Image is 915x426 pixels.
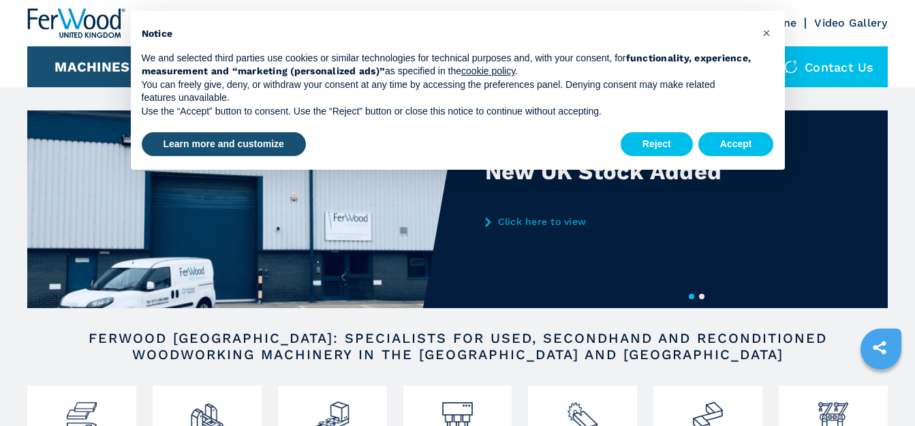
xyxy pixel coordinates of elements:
p: Use the “Accept” button to consent. Use the “Reject” button or close this notice to continue with... [142,105,752,119]
img: New UK Stock Added [27,110,457,308]
a: Video Gallery [814,16,887,29]
button: 2 [699,294,704,299]
button: Accept [698,132,774,157]
button: Reject [621,132,693,157]
a: cookie policy [461,65,515,76]
p: We and selected third parties use cookies or similar technologies for technical purposes and, wit... [142,52,752,78]
button: Machines [55,59,129,75]
a: Click here to view [485,216,752,227]
div: Contact us [771,46,888,87]
img: Ferwood [27,8,125,38]
button: 1 [689,294,694,299]
button: Close this notice [756,22,778,44]
a: sharethis [863,331,897,365]
p: You can freely give, deny, or withdraw your consent at any time by accessing the preferences pane... [142,78,752,105]
iframe: Chat [857,365,905,416]
h2: Notice [142,27,752,41]
span: × [762,25,771,41]
h2: FERWOOD [GEOGRAPHIC_DATA]: SPECIALISTS FOR USED, SECONDHAND AND RECONDITIONED WOODWORKING MACHINE... [70,330,844,363]
strong: functionality, experience, measurement and “marketing (personalized ads)” [142,52,751,77]
button: Learn more and customize [142,132,306,157]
